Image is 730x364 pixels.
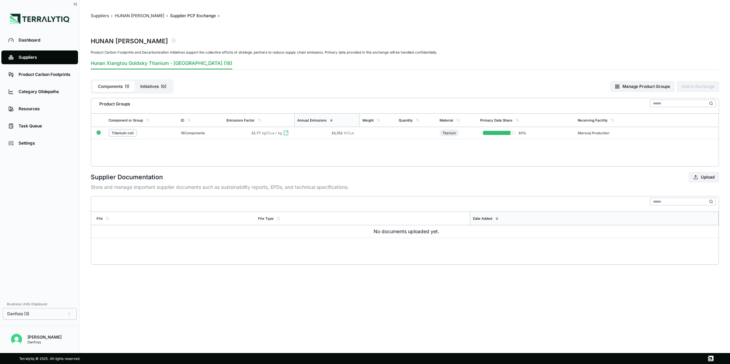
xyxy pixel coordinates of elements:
span: kgCO e / kg [262,131,282,135]
span: 22.77 [251,131,261,135]
div: Dashboard [19,37,71,43]
div: File Type [258,216,274,220]
div: Danfoss [27,340,62,344]
button: Supplier PCF Exchange [170,13,216,19]
span: › [218,13,220,19]
span: 10,252 [331,131,344,135]
span: 83 % [516,131,538,135]
div: [PERSON_NAME] [27,334,62,340]
div: Product Carbon Footprints [19,72,71,77]
div: Resources [19,106,71,112]
p: Store and manage important supplier documents such as sustainability reports, EPDs, and technical... [91,184,719,191]
h2: Supplier Documentation [91,172,163,182]
div: Date Added [473,216,492,220]
span: ( 1 ) [125,84,129,89]
button: Upload [689,172,719,182]
div: Annual Emissions [297,118,327,122]
span: tCO e [344,131,354,135]
div: Settings [19,140,71,146]
img: Logo [10,14,69,24]
div: Receiving Facility [578,118,608,122]
button: Suppliers [91,13,109,19]
div: Product Carbon Footprints and Decarbonization Initiatives support the collective efforts of strat... [91,50,719,54]
button: Manage Product Groups [610,81,674,92]
div: Emissions Factor [226,118,255,122]
div: Task Queue [19,123,71,129]
sub: 2 [271,132,273,135]
button: Initiatives(0) [135,81,172,92]
span: › [166,13,168,19]
div: Titanium coil [112,131,134,135]
span: › [111,13,113,19]
div: Weight [362,118,374,122]
button: Components(1) [92,81,135,92]
img: Erato Panayiotou [11,334,22,345]
div: Suppliers [19,55,71,60]
span: Danfoss (3) [7,311,29,317]
div: Quantity [399,118,413,122]
div: 18 Components [181,131,221,135]
div: Business Units Displayed [3,300,77,308]
button: Open user button [8,331,25,348]
div: Material [440,118,453,122]
div: Marsvej Production [578,131,611,135]
button: Hunan Xiangtou Goldsky Titanium - [GEOGRAPHIC_DATA] (18) [91,60,232,69]
div: ID [181,118,184,122]
div: Product Groups [94,99,130,107]
button: HUNAN [PERSON_NAME] [115,13,164,19]
div: Primary Data Share [480,118,512,122]
div: File [97,216,103,220]
div: HUNAN [PERSON_NAME] [91,36,168,45]
span: ( 0 ) [161,84,166,89]
div: Category Glidepaths [19,89,71,94]
sub: 2 [350,132,352,135]
div: Component or Group [109,118,143,122]
div: Titanium [442,131,456,135]
td: No documents uploaded yet. [91,225,719,238]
